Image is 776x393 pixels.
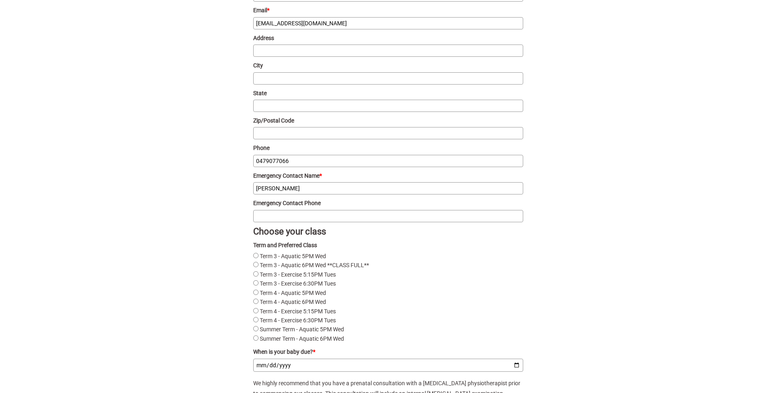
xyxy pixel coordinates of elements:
label: Email [253,6,523,15]
label: City [253,61,523,70]
label: Term 4 - Exercise 6:30PM Tues [260,317,336,324]
label: Zip/Postal Code [253,116,523,125]
label: Summer Term - Aquatic 6PM Wed [260,335,344,342]
label: Term 3 - Aquatic 5PM Wed [260,253,326,259]
label: When is your baby due? [253,347,523,356]
label: Term 4 - Exercise 5:15PM Tues [260,308,336,315]
input: Type your phone number [253,155,523,167]
label: Summer Term - Aquatic 5PM Wed [260,326,344,333]
label: State [253,89,523,98]
label: Emergency Contact Name [253,171,523,180]
label: Phone [253,143,523,152]
label: Address [253,33,523,42]
label: Term 3 - Exercise 5:15PM Tues [260,271,336,278]
label: Emergency Contact Phone [253,199,523,208]
legend: Term and Preferred Class [253,241,317,250]
label: Term 3 - Aquatic 6PM Wed **CLASS FULL** [260,262,369,268]
label: Term 3 - Exercise 6:30PM Tues [260,280,336,287]
title: Choose your class [253,226,523,237]
label: Term 4 - Aquatic 5PM Wed [260,290,326,296]
input: Type your email [253,17,523,29]
label: Term 4 - Aquatic 6PM Wed [260,299,326,305]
